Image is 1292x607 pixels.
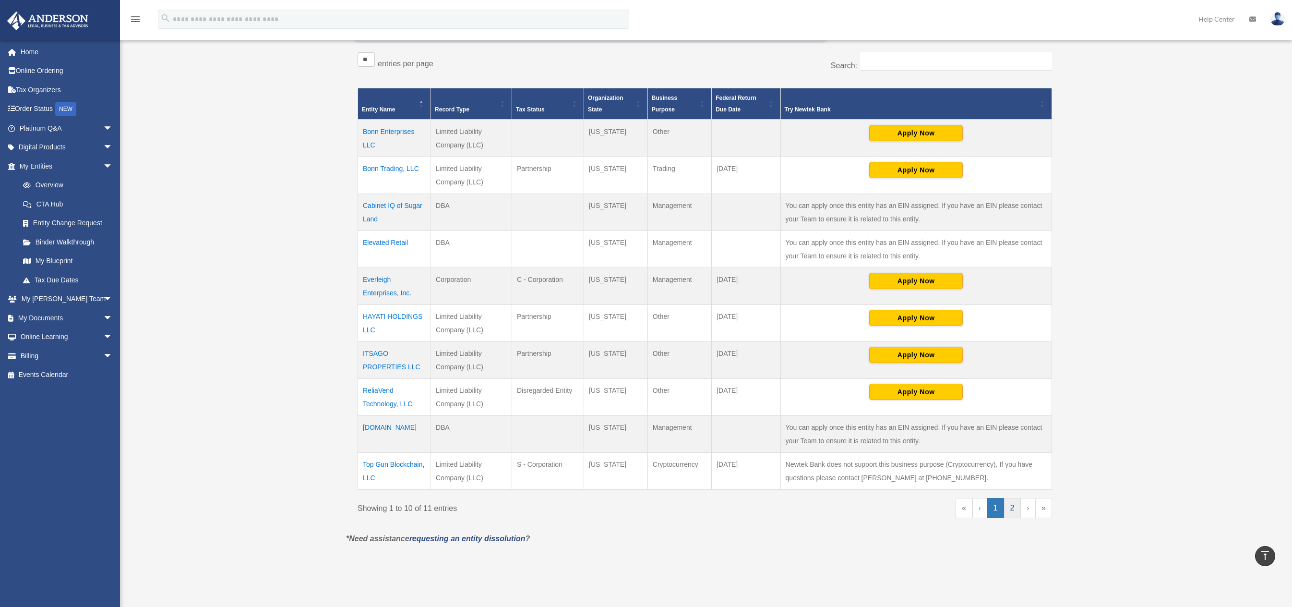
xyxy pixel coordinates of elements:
[130,17,141,25] a: menu
[431,120,512,157] td: Limited Liability Company (LLC)
[584,120,648,157] td: [US_STATE]
[431,231,512,267] td: DBA
[1255,546,1275,566] a: vertical_align_top
[584,267,648,304] td: [US_STATE]
[103,157,122,176] span: arrow_drop_down
[584,231,648,267] td: [US_STATE]
[1259,550,1271,561] i: vertical_align_top
[584,341,648,378] td: [US_STATE]
[358,304,431,341] td: HAYATI HOLDINGS LLC
[712,157,780,194] td: [DATE]
[55,102,76,116] div: NEW
[780,88,1052,120] th: Try Newtek Bank : Activate to sort
[431,304,512,341] td: Limited Liability Company (LLC)
[13,252,122,271] a: My Blueprint
[4,12,91,30] img: Anderson Advisors Platinum Portal
[647,341,711,378] td: Other
[103,346,122,366] span: arrow_drop_down
[358,498,698,515] div: Showing 1 to 10 of 11 entries
[431,194,512,231] td: DBA
[103,308,122,328] span: arrow_drop_down
[358,415,431,452] td: [DOMAIN_NAME]
[7,138,127,157] a: Digital Productsarrow_drop_down
[358,231,431,267] td: Elevated Retail
[869,310,963,326] button: Apply Now
[869,384,963,400] button: Apply Now
[358,267,431,304] td: Everleigh Enterprises, Inc.
[358,341,431,378] td: ITSAGO PROPERTIES LLC
[512,157,584,194] td: Partnership
[584,88,648,120] th: Organization State: Activate to sort
[358,452,431,490] td: Top Gun Blockchain, LLC
[13,232,122,252] a: Binder Walkthrough
[712,304,780,341] td: [DATE]
[512,267,584,304] td: C - Corporation
[780,452,1052,490] td: Newtek Bank does not support this business purpose (Cryptocurrency). If you have questions please...
[103,119,122,138] span: arrow_drop_down
[13,194,122,214] a: CTA Hub
[647,378,711,415] td: Other
[1270,12,1285,26] img: User Pic
[103,328,122,347] span: arrow_drop_down
[431,88,512,120] th: Record Type: Activate to sort
[512,452,584,490] td: S - Corporation
[647,194,711,231] td: Management
[431,452,512,490] td: Limited Liability Company (LLC)
[584,378,648,415] td: [US_STATE]
[435,106,469,113] span: Record Type
[13,214,122,233] a: Entity Change Request
[103,138,122,158] span: arrow_drop_down
[716,95,756,113] span: Federal Return Due Date
[584,304,648,341] td: [US_STATE]
[358,120,431,157] td: Bonn Enterprises LLC
[869,347,963,363] button: Apply Now
[712,378,780,415] td: [DATE]
[358,88,431,120] th: Entity Name: Activate to invert sorting
[7,119,127,138] a: Platinum Q&Aarrow_drop_down
[647,120,711,157] td: Other
[785,104,1037,115] div: Try Newtek Bank
[7,308,127,328] a: My Documentsarrow_drop_down
[512,341,584,378] td: Partnership
[362,106,395,113] span: Entity Name
[512,378,584,415] td: Disregarded Entity
[712,341,780,378] td: [DATE]
[160,13,171,24] i: search
[584,452,648,490] td: [US_STATE]
[869,125,963,141] button: Apply Now
[987,498,1004,518] a: 1
[7,157,122,176] a: My Entitiesarrow_drop_down
[431,378,512,415] td: Limited Liability Company (LLC)
[647,267,711,304] td: Management
[780,231,1052,267] td: You can apply once this entity has an EIN assigned. If you have an EIN please contact your Team t...
[869,162,963,178] button: Apply Now
[712,88,780,120] th: Federal Return Due Date: Activate to sort
[584,194,648,231] td: [US_STATE]
[588,95,623,113] span: Organization State
[647,452,711,490] td: Cryptocurrency
[13,176,118,195] a: Overview
[516,106,545,113] span: Tax Status
[431,267,512,304] td: Corporation
[358,157,431,194] td: Bonn Trading, LLC
[1035,498,1052,518] a: Last
[431,341,512,378] td: Limited Liability Company (LLC)
[346,534,530,543] em: *Need assistance ?
[103,290,122,309] span: arrow_drop_down
[831,61,857,70] label: Search:
[358,194,431,231] td: Cabinet IQ of Sugar Land
[647,157,711,194] td: Trading
[780,194,1052,231] td: You can apply once this entity has an EIN assigned. If you have an EIN please contact your Team t...
[7,99,127,119] a: Order StatusNEW
[358,378,431,415] td: ReliaVend Technology, LLC
[7,80,127,99] a: Tax Organizers
[972,498,987,518] a: Previous
[409,534,526,543] a: requesting an entity dissolution
[1004,498,1021,518] a: 2
[780,415,1052,452] td: You can apply once this entity has an EIN assigned. If you have an EIN please contact your Team t...
[712,452,780,490] td: [DATE]
[1020,498,1035,518] a: Next
[652,95,677,113] span: Business Purpose
[647,88,711,120] th: Business Purpose: Activate to sort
